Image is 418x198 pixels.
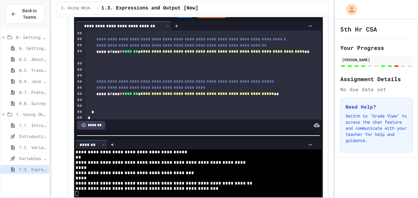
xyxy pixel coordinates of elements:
span: / [97,6,99,11]
span: 0.8. Survey [19,100,47,106]
div: No due date set [340,86,412,93]
span: 0.3. Transitioning from AP CSP to AP CSA [19,67,47,73]
h1: 5th Hr CSA [340,25,377,33]
span: 0.4. Java Development Environments [19,78,47,84]
span: 0.2. About the AP CSA Exam [19,56,47,62]
span: Variables and Data Types - Quiz [19,155,47,162]
h2: Assignment Details [340,75,412,83]
span: 0. Getting Started [19,45,47,51]
span: 1. Using Objects and Methods [16,111,47,118]
p: Switch to "Grade View" to access the chat feature and communicate with your teacher for help and ... [345,113,407,144]
span: Introduction to Algorithms, Programming, and Compilers [19,133,47,140]
h3: Need Help? [345,103,407,110]
button: Back to Teams [6,4,44,24]
span: 1. Using Objects and Methods [61,6,94,11]
h2: Your Progress [340,43,412,52]
span: 1.3. Expressions and Output [New] [19,166,47,173]
span: 1.3. Expressions and Output [New] [101,5,198,12]
span: 0: Getting Started [16,34,47,40]
span: 0.7. Pretest for the AP CSA Exam [19,89,47,95]
span: Back to Teams [20,8,39,21]
span: 1.2. Variables and Data Types [19,144,47,151]
div: My Account [340,2,359,17]
div: [PERSON_NAME] [342,57,411,62]
span: 1.1. Introduction to Algorithms, Programming, and Compilers [19,122,47,129]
